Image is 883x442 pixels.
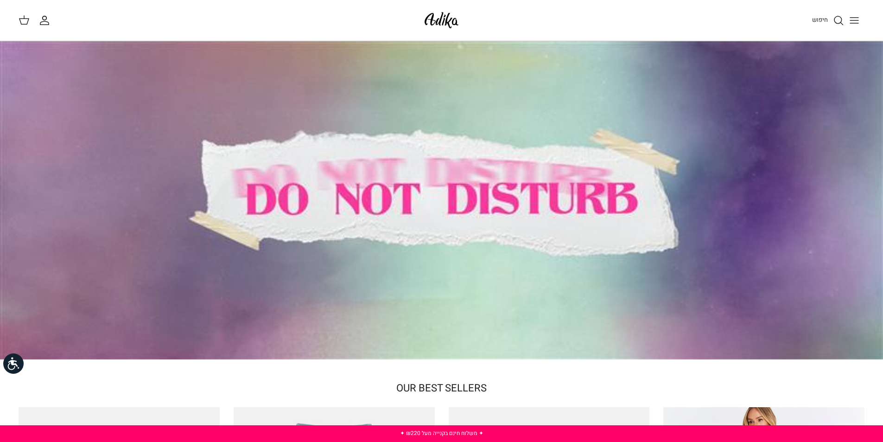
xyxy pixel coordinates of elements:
[812,15,828,24] span: חיפוש
[400,429,483,437] a: ✦ משלוח חינם בקנייה מעל ₪220 ✦
[422,9,461,31] img: Adika IL
[844,10,864,31] button: Toggle menu
[812,15,844,26] a: חיפוש
[39,15,54,26] a: החשבון שלי
[396,381,487,396] a: OUR BEST SELLERS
